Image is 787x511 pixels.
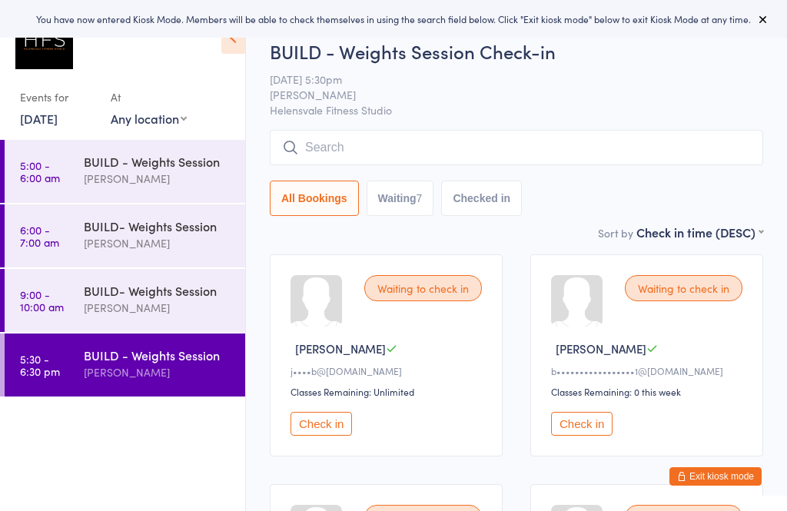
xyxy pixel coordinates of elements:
[20,353,60,377] time: 5:30 - 6:30 pm
[20,224,59,248] time: 6:00 - 7:00 am
[270,130,763,165] input: Search
[291,385,486,398] div: Classes Remaining: Unlimited
[15,12,73,69] img: Helensvale Fitness Studio (HFS)
[441,181,522,216] button: Checked in
[556,340,646,357] span: [PERSON_NAME]
[367,181,434,216] button: Waiting7
[598,225,633,241] label: Sort by
[270,87,739,102] span: [PERSON_NAME]
[270,102,763,118] span: Helensvale Fitness Studio
[5,204,245,267] a: 6:00 -7:00 amBUILD- Weights Session[PERSON_NAME]
[5,269,245,332] a: 9:00 -10:00 amBUILD- Weights Session[PERSON_NAME]
[669,467,762,486] button: Exit kiosk mode
[291,364,486,377] div: j••••b@[DOMAIN_NAME]
[84,282,232,299] div: BUILD- Weights Session
[25,12,762,25] div: You have now entered Kiosk Mode. Members will be able to check themselves in using the search fie...
[111,85,187,110] div: At
[295,340,386,357] span: [PERSON_NAME]
[84,217,232,234] div: BUILD- Weights Session
[20,159,60,184] time: 5:00 - 6:00 am
[20,110,58,127] a: [DATE]
[84,153,232,170] div: BUILD - Weights Session
[625,275,742,301] div: Waiting to check in
[5,140,245,203] a: 5:00 -6:00 amBUILD - Weights Session[PERSON_NAME]
[20,288,64,313] time: 9:00 - 10:00 am
[364,275,482,301] div: Waiting to check in
[551,412,613,436] button: Check in
[84,234,232,252] div: [PERSON_NAME]
[84,170,232,187] div: [PERSON_NAME]
[111,110,187,127] div: Any location
[270,181,359,216] button: All Bookings
[5,333,245,397] a: 5:30 -6:30 pmBUILD - Weights Session[PERSON_NAME]
[84,347,232,363] div: BUILD - Weights Session
[20,85,95,110] div: Events for
[551,385,747,398] div: Classes Remaining: 0 this week
[270,38,763,64] h2: BUILD - Weights Session Check-in
[84,299,232,317] div: [PERSON_NAME]
[291,412,352,436] button: Check in
[270,71,739,87] span: [DATE] 5:30pm
[551,364,747,377] div: b•••••••••••••••••1@[DOMAIN_NAME]
[84,363,232,381] div: [PERSON_NAME]
[417,192,423,204] div: 7
[636,224,763,241] div: Check in time (DESC)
